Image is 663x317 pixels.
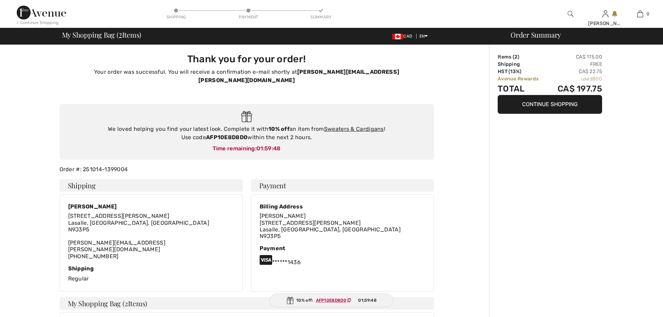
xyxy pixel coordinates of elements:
[419,34,428,39] span: EN
[588,20,622,27] div: [PERSON_NAME]
[241,111,252,122] img: Gift.svg
[64,53,430,65] h3: Thank you for your order!
[547,53,602,61] td: CA$ 175.00
[66,144,427,153] div: Time remaining:
[260,220,401,239] span: [STREET_ADDRESS][PERSON_NAME] Lasalle, [GEOGRAPHIC_DATA], [GEOGRAPHIC_DATA] N9J3P5
[623,10,657,18] a: 0
[62,31,142,38] span: My Shopping Bag ( Items)
[68,213,234,259] div: [PERSON_NAME][EMAIL_ADDRESS][PERSON_NAME][DOMAIN_NAME] [PHONE_NUMBER]
[68,213,210,232] span: [STREET_ADDRESS][PERSON_NAME] Lasalle, [GEOGRAPHIC_DATA], [GEOGRAPHIC_DATA] N9J3P5
[358,297,376,303] span: 01:59:48
[260,213,306,219] span: [PERSON_NAME]
[17,19,59,26] div: < Continue Shopping
[286,297,293,304] img: Gift.svg
[502,31,659,38] div: Order Summary
[68,203,234,210] div: [PERSON_NAME]
[260,245,425,252] div: Payment
[251,179,434,192] h4: Payment
[55,165,438,174] div: Order #: 251014-1399004
[166,14,187,20] div: Shipping
[60,297,434,310] h4: My Shopping Bag ( Items)
[238,14,259,20] div: Payment
[68,265,234,283] div: Regular
[392,34,415,39] span: CAD
[647,11,649,17] span: 0
[324,126,384,132] a: Sweaters & Cardigans
[66,125,427,142] div: We loved helping you find your latest look. Complete it with an item from ! Use code within the n...
[268,126,290,132] strong: 10% off
[547,61,602,68] td: Free
[637,10,643,18] img: My Bag
[256,145,281,152] span: 01:59:48
[498,95,602,114] button: Continue Shopping
[547,82,602,95] td: CA$ 197.75
[498,61,547,68] td: Shipping
[260,203,401,210] div: Billing Address
[64,68,430,85] p: Your order was successful. You will receive a confirmation e-mail shortly at
[125,299,128,308] span: 2
[392,34,403,39] img: Canadian Dollar
[498,53,547,61] td: Items ( )
[310,14,331,20] div: Summary
[68,265,234,272] div: Shipping
[269,294,394,307] div: 10% off:
[602,10,608,17] a: Sign In
[602,10,608,18] img: My Info
[568,10,574,18] img: search the website
[316,298,346,303] ins: AFP10E8D8D0
[547,75,602,82] td: used
[206,134,247,141] strong: AFP10E8D8D0
[514,54,518,60] span: 2
[498,75,547,82] td: Avenue Rewards
[498,68,547,75] td: HST (13%)
[60,179,243,192] h4: Shipping
[198,69,399,84] strong: [PERSON_NAME][EMAIL_ADDRESS][PERSON_NAME][DOMAIN_NAME]
[119,30,122,39] span: 2
[17,6,66,19] img: 1ère Avenue
[547,68,602,75] td: CA$ 22.75
[498,82,547,95] td: Total
[592,76,602,82] span: 800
